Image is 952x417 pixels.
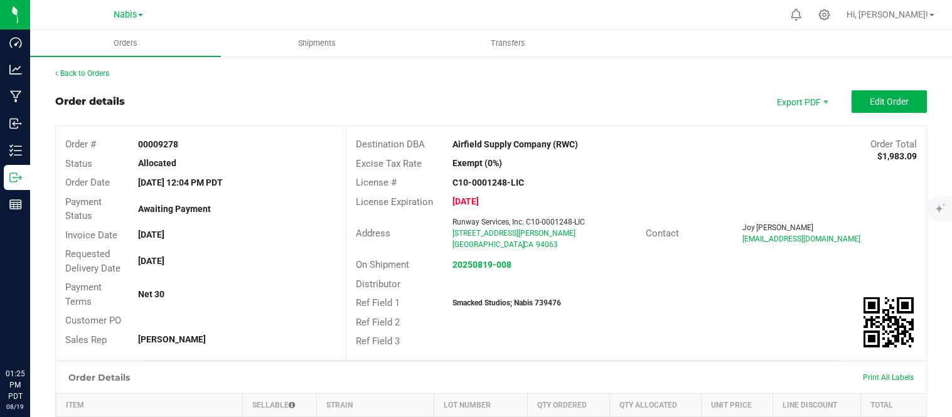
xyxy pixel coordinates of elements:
a: Transfers [412,30,603,56]
inline-svg: Outbound [9,171,22,184]
th: Lot Number [434,393,528,416]
span: Payment Status [65,196,102,222]
inline-svg: Inbound [9,117,22,130]
iframe: Resource center unread badge [37,315,52,330]
span: Hi, [PERSON_NAME]! [847,9,928,19]
span: CA [523,240,533,249]
a: Shipments [221,30,412,56]
span: Order Date [65,177,110,188]
h1: Order Details [68,372,130,383]
span: Payment Terms [65,282,102,307]
span: [STREET_ADDRESS][PERSON_NAME] [452,229,575,238]
li: Export PDF [764,90,839,113]
div: Manage settings [816,9,832,21]
strong: Exempt (0%) [452,158,502,168]
span: Status [65,158,92,169]
span: License Expiration [356,196,433,208]
strong: Smacked Studios; Nabis 739476 [452,298,561,307]
inline-svg: Reports [9,198,22,211]
strong: [DATE] [138,256,164,266]
span: [GEOGRAPHIC_DATA] [452,240,525,249]
span: On Shipment [356,259,409,270]
th: Strain [316,393,434,416]
strong: [DATE] [138,230,164,240]
th: Total [860,393,926,416]
span: Shipments [281,38,353,49]
th: Sellable [243,393,317,416]
span: Edit Order [870,97,909,107]
span: Order # [65,139,96,150]
span: Joy [742,223,755,232]
span: Print All Labels [863,373,914,382]
div: Order details [55,94,125,109]
a: 20250819-008 [452,260,511,270]
th: Qty Allocated [609,393,701,416]
th: Item [56,393,243,416]
inline-svg: Analytics [9,63,22,76]
th: Line Discount [773,393,860,416]
span: Address [356,228,390,239]
img: Scan me! [864,297,914,347]
span: Orders [97,38,154,49]
strong: Net 30 [138,289,164,299]
p: 01:25 PM PDT [6,368,24,402]
span: , [522,240,523,249]
strong: Allocated [138,158,176,168]
span: Destination DBA [356,139,425,150]
span: [PERSON_NAME] [756,223,813,232]
span: Contact [646,228,679,239]
span: Invoice Date [65,230,117,241]
strong: [DATE] 12:04 PM PDT [138,177,223,187]
span: Sales Rep [65,334,107,346]
strong: [PERSON_NAME] [138,334,206,344]
span: 94063 [536,240,558,249]
span: Distributor [356,278,400,290]
inline-svg: Manufacturing [9,90,22,103]
span: [EMAIL_ADDRESS][DOMAIN_NAME] [742,235,860,243]
inline-svg: Inventory [9,144,22,157]
span: Order Total [870,139,917,150]
span: Runway Services, Inc. C10-0001248-LIC [452,218,585,226]
span: Transfers [474,38,542,49]
span: Customer PO [65,315,121,326]
span: Excise Tax Rate [356,158,422,169]
span: Ref Field 1 [356,297,400,309]
strong: Awaiting Payment [138,204,211,214]
strong: 00009278 [138,139,178,149]
a: Back to Orders [55,69,109,78]
span: Ref Field 3 [356,335,400,347]
strong: C10-0001248-LIC [452,177,524,187]
inline-svg: Dashboard [9,36,22,49]
strong: Airfield Supply Company (RWC) [452,139,578,149]
p: 08/19 [6,402,24,411]
strong: [DATE] [452,196,479,206]
th: Unit Price [701,393,773,416]
span: Ref Field 2 [356,317,400,328]
strong: $1,983.09 [877,151,917,161]
th: Qty Ordered [527,393,609,416]
iframe: Resource center [13,317,50,354]
button: Edit Order [852,90,927,113]
qrcode: 00009278 [864,297,914,347]
span: License # [356,177,397,188]
a: Orders [30,30,221,56]
span: Nabis [114,9,137,20]
span: Requested Delivery Date [65,248,120,274]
